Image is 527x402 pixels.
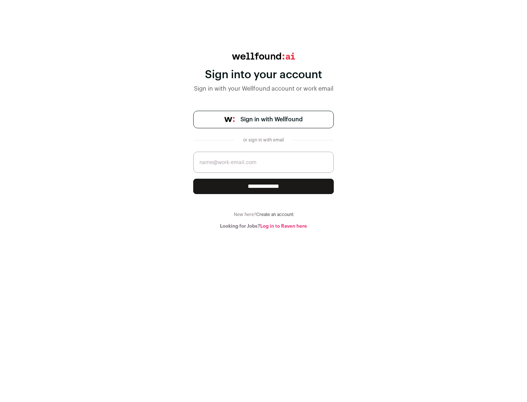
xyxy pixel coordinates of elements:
[240,137,287,143] div: or sign in with email
[193,223,334,229] div: Looking for Jobs?
[193,152,334,173] input: name@work-email.com
[193,68,334,81] div: Sign into your account
[232,53,295,60] img: wellfound:ai
[193,111,334,128] a: Sign in with Wellfound
[256,212,294,217] a: Create an account
[240,115,303,124] span: Sign in with Wellfound
[193,84,334,93] div: Sign in with your Wellfound account or work email
[193,212,334,217] div: New here?
[260,224,307,228] a: Log in to Raven here
[224,117,235,122] img: wellfound-symbol-flush-black-fb3c872781a75f747ccb3a119075da62bfe97bd399995f84a933054e44a575c4.png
